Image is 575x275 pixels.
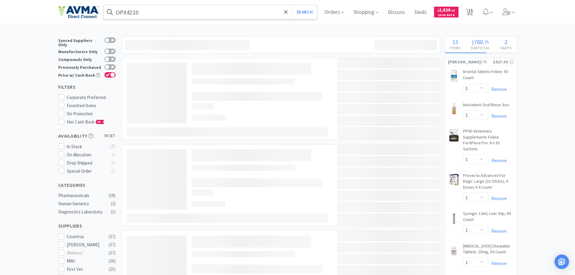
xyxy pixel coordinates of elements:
[438,8,439,12] span: $
[438,7,455,13] span: 2,826
[434,4,458,20] a: $2,826.18Cash Back
[58,6,99,18] img: e4e33dab9f054f5782a47901c742baa9_102.png
[292,5,317,19] button: Search
[463,10,476,16] a: 13
[438,14,455,18] span: Cash Back
[104,5,317,19] input: Search by item, sku, manufacturer, ingredient, size...
[412,10,429,15] a: Deals
[385,10,407,15] a: Discuss
[554,254,569,269] div: Open Intercom Messenger
[450,8,455,12] span: . 18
